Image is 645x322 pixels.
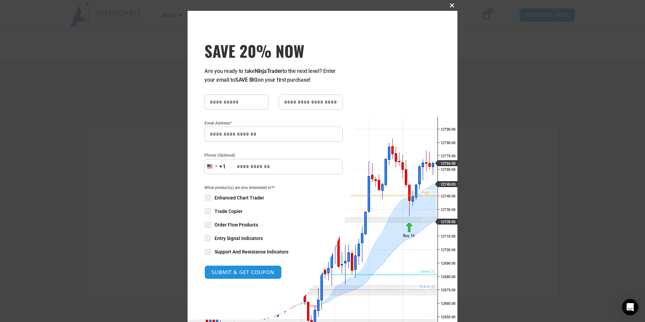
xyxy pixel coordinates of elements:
label: Phone (Optional) [204,152,343,159]
label: Email Address [204,120,343,127]
div: Open Intercom Messenger [622,299,638,315]
h3: SAVE 20% NOW [204,41,343,60]
label: Order Flow Products [204,221,343,228]
span: Trade Copier [215,208,243,215]
span: What product(s) are you interested in? [204,184,343,191]
button: Selected country [204,159,226,174]
span: Entry Signal Indicators [215,235,263,242]
label: Support And Resistance Indicators [204,248,343,255]
strong: SAVE BIG [235,77,258,83]
label: Entry Signal Indicators [204,235,343,242]
span: Support And Resistance Indicators [215,248,288,255]
strong: NinjaTrader [255,68,282,74]
label: Trade Copier [204,208,343,215]
span: Enhanced Chart Trader [215,194,264,201]
label: Enhanced Chart Trader [204,194,343,201]
span: Order Flow Products [215,221,258,228]
div: +1 [219,162,226,171]
button: SUBMIT & GET COUPON [204,265,282,279]
p: Are you ready to take to the next level? Enter your email to on your first purchase! [204,67,343,84]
